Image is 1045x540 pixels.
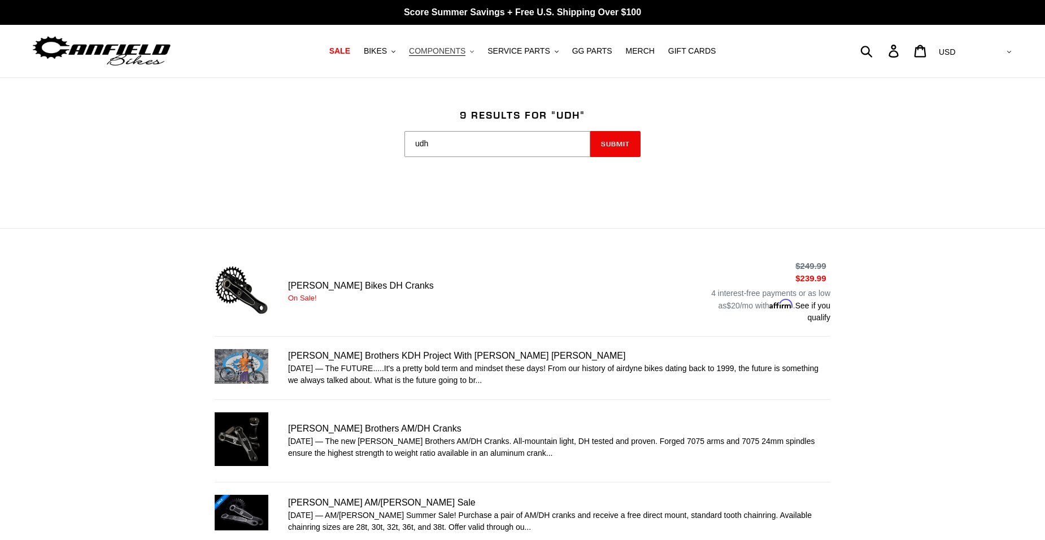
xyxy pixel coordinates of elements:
input: Search [867,38,895,63]
h1: 9 results for "udh" [215,109,830,121]
span: GIFT CARDS [668,46,716,56]
button: BIKES [358,43,401,59]
button: SERVICE PARTS [482,43,564,59]
span: SERVICE PARTS [487,46,550,56]
span: BIKES [364,46,387,56]
button: COMPONENTS [403,43,480,59]
span: GG PARTS [572,46,612,56]
input: Search [404,131,590,157]
span: COMPONENTS [409,46,465,56]
a: MERCH [620,43,660,59]
span: MERCH [626,46,655,56]
a: GG PARTS [567,43,618,59]
img: Canfield Bikes [31,33,172,69]
button: Submit [590,131,641,157]
span: SALE [329,46,350,56]
a: SALE [324,43,356,59]
a: GIFT CARDS [663,43,722,59]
